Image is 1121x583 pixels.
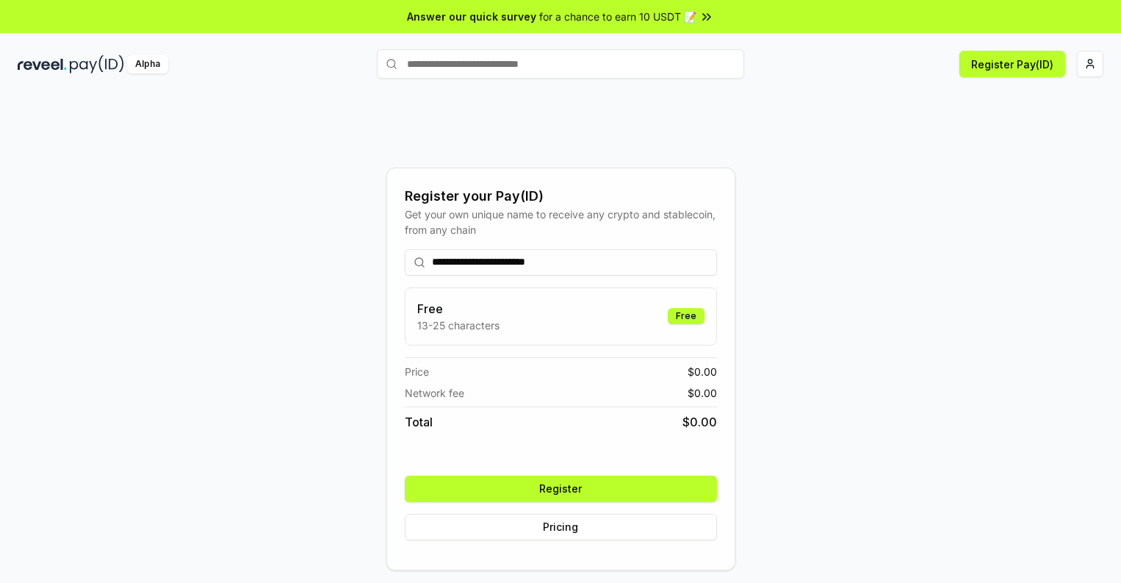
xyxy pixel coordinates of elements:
[417,300,500,318] h3: Free
[405,413,433,431] span: Total
[688,364,717,379] span: $ 0.00
[405,476,717,502] button: Register
[18,55,67,74] img: reveel_dark
[417,318,500,333] p: 13-25 characters
[405,364,429,379] span: Price
[405,514,717,540] button: Pricing
[539,9,696,24] span: for a chance to earn 10 USDT 📝
[405,207,717,237] div: Get your own unique name to receive any crypto and stablecoin, from any chain
[407,9,536,24] span: Answer our quick survey
[682,413,717,431] span: $ 0.00
[405,186,717,207] div: Register your Pay(ID)
[127,55,168,74] div: Alpha
[688,385,717,401] span: $ 0.00
[70,55,124,74] img: pay_id
[405,385,464,401] span: Network fee
[959,51,1065,77] button: Register Pay(ID)
[668,308,704,324] div: Free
